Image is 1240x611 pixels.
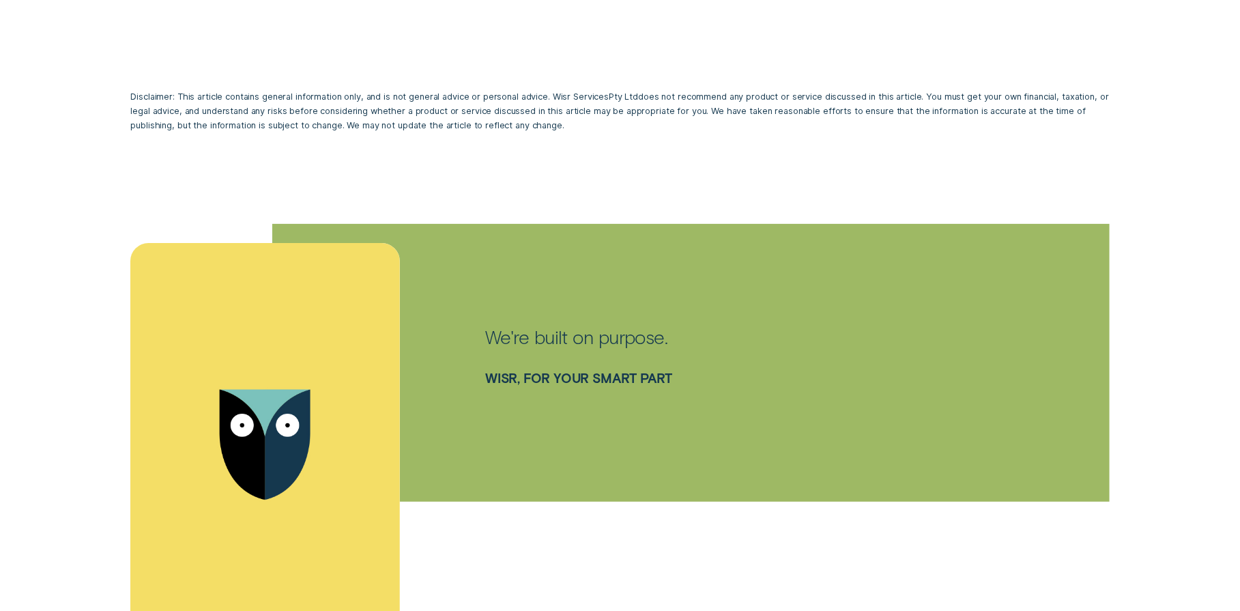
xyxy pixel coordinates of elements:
span: Pty [609,91,622,102]
span: L T D [625,91,639,102]
span: P T Y [609,91,622,102]
p: We're built on purpose. [485,325,897,349]
figcaption: Wisr , For your smart part [485,349,897,386]
span: Ltd [625,91,639,102]
p: Disclaimer: This article contains general information only, and is not general advice or personal... [130,89,1109,133]
a: Wisr, For your smart part [485,370,672,386]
